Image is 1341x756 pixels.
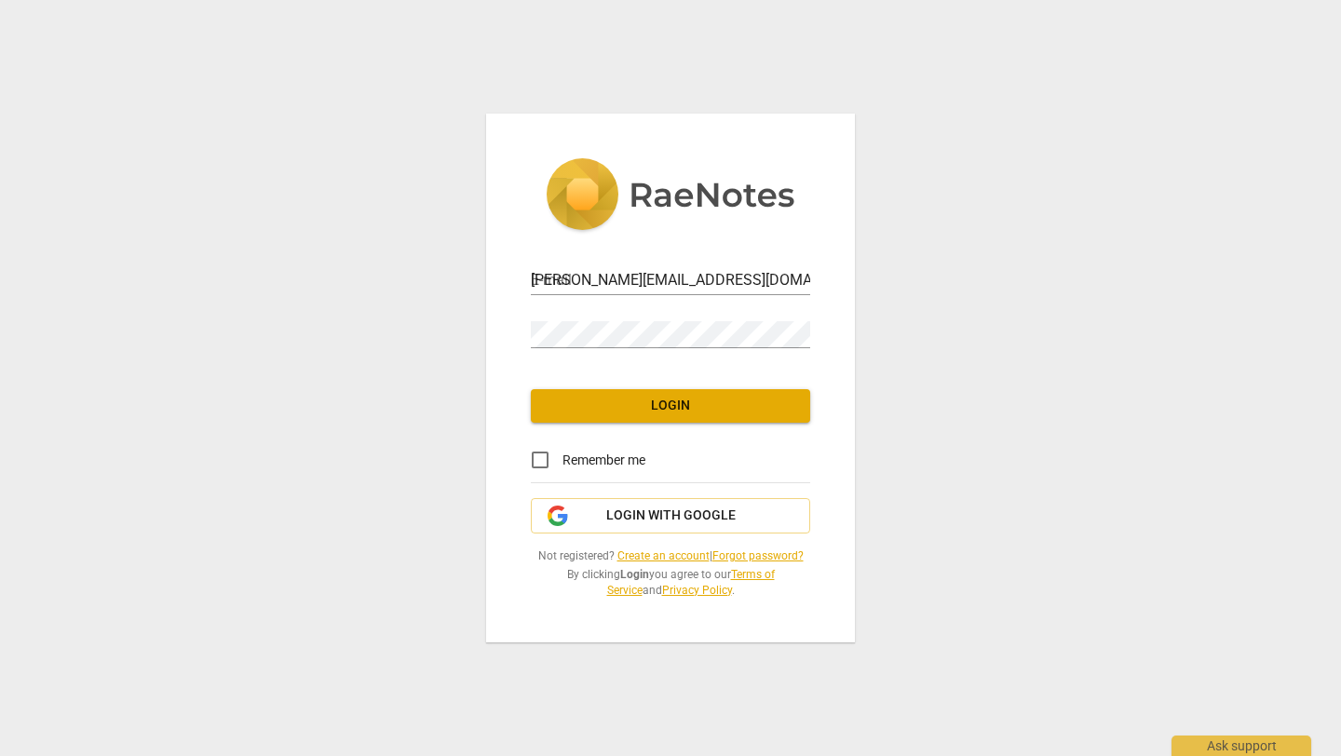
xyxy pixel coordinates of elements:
span: Login [546,397,795,415]
a: Create an account [617,549,710,562]
div: Ask support [1172,736,1311,756]
span: By clicking you agree to our and . [531,567,810,598]
a: Forgot password? [712,549,804,562]
button: Login [531,389,810,423]
img: 5ac2273c67554f335776073100b6d88f.svg [546,158,795,235]
span: Not registered? | [531,548,810,564]
button: Login with Google [531,498,810,533]
span: Remember me [562,451,645,470]
b: Login [620,568,649,581]
span: Login with Google [606,506,736,525]
a: Privacy Policy [662,584,732,597]
a: Terms of Service [607,568,775,597]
